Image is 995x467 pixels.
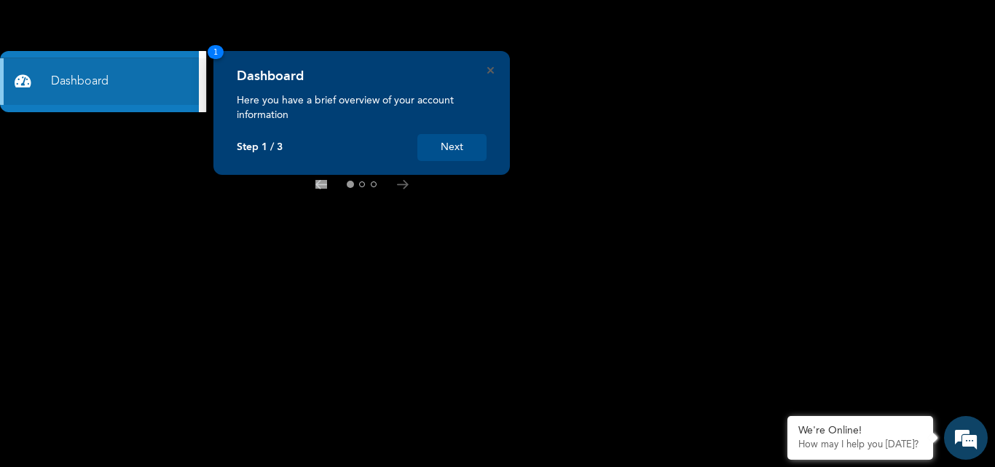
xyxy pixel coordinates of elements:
p: Here you have a brief overview of your account information [237,93,487,122]
button: Next [417,134,487,161]
h4: Dashboard [237,68,304,85]
button: Close [487,67,494,74]
div: We're Online! [798,425,922,437]
p: Step 1 / 3 [237,141,283,154]
span: 1 [208,45,224,59]
p: How may I help you today? [798,439,922,451]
